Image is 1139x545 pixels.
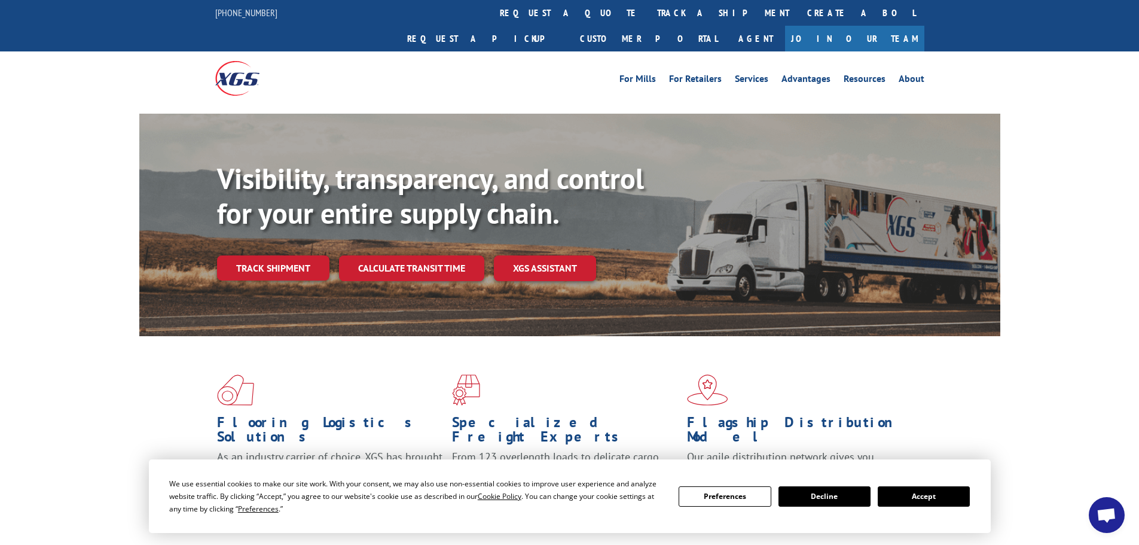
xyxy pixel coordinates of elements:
[687,415,913,450] h1: Flagship Distribution Model
[149,459,991,533] div: Cookie Consent Prompt
[687,375,728,406] img: xgs-icon-flagship-distribution-model-red
[899,74,924,87] a: About
[679,486,771,507] button: Preferences
[217,255,329,281] a: Track shipment
[169,477,664,515] div: We use essential cookies to make our site work. With your consent, we may also use non-essential ...
[571,26,726,51] a: Customer Portal
[844,74,885,87] a: Resources
[452,415,678,450] h1: Specialized Freight Experts
[217,160,644,232] b: Visibility, transparency, and control for your entire supply chain.
[735,74,768,87] a: Services
[452,450,678,503] p: From 123 overlength loads to delicate cargo, our experienced staff knows the best way to move you...
[1089,497,1125,533] a: Open chat
[687,450,907,478] span: Our agile distribution network gives you nationwide inventory management on demand.
[452,375,480,406] img: xgs-icon-focused-on-flooring-red
[785,26,924,51] a: Join Our Team
[878,486,970,507] button: Accept
[726,26,785,51] a: Agent
[215,7,277,19] a: [PHONE_NUMBER]
[339,255,484,281] a: Calculate transit time
[217,415,443,450] h1: Flooring Logistics Solutions
[781,74,830,87] a: Advantages
[669,74,722,87] a: For Retailers
[478,491,521,501] span: Cookie Policy
[494,255,596,281] a: XGS ASSISTANT
[217,375,254,406] img: xgs-icon-total-supply-chain-intelligence-red
[238,504,279,514] span: Preferences
[398,26,571,51] a: Request a pickup
[217,450,442,492] span: As an industry carrier of choice, XGS has brought innovation and dedication to flooring logistics...
[619,74,656,87] a: For Mills
[778,486,871,507] button: Decline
